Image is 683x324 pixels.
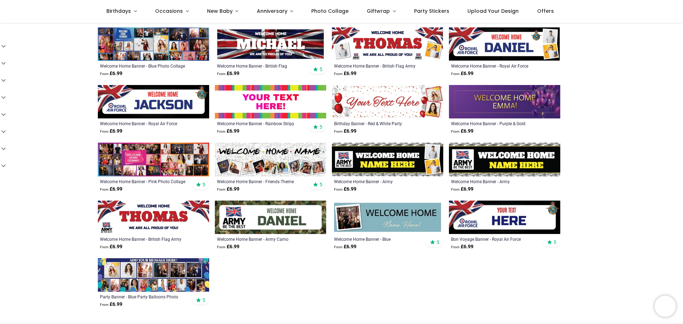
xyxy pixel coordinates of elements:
[217,63,303,69] a: Welcome Home Banner - British Flag
[100,236,186,242] a: Welcome Home Banner - British Flag Army
[334,245,343,249] span: From
[100,129,108,133] span: From
[100,70,122,77] strong: £ 6.99
[451,236,537,242] a: Bon Voyage Banner - Royal Air Force
[655,296,676,317] iframe: Brevo live chat
[332,201,443,234] img: Personalised Welcome Home Banner - Blue - Custom Name & 1 Photo Upload
[334,129,343,133] span: From
[334,63,420,69] a: Welcome Home Banner - British Flag Army
[98,258,209,292] img: Personalised Party Banner - Blue Party Balloons Photo Collage - 17 Photo Upload
[451,63,537,69] a: Welcome Home Banner - Royal Air Force
[451,186,473,193] strong: £ 6.99
[334,186,356,193] strong: £ 6.99
[334,72,343,76] span: From
[332,85,443,118] img: Personalised Happy Birthday Banner - Red & White Party Balloons - 2 Photo Upload
[217,128,239,135] strong: £ 6.99
[217,70,239,77] strong: £ 6.99
[449,143,560,176] img: Personalised Welcome Home Banner - Army - Custom Name
[334,236,420,242] a: Welcome Home Banner - Blue
[100,245,108,249] span: From
[332,143,443,176] img: Personalised Welcome Home Banner - Army - Custom Name & 2 Photo Upload
[215,143,326,176] img: Personalised Welcome Home Banner - Friends Theme - Custom Name & 9 Photo Upload
[106,7,131,15] span: Birthdays
[311,7,349,15] span: Photo Collage
[100,301,122,308] strong: £ 6.99
[257,7,287,15] span: Anniversary
[98,201,209,234] img: Personalised Welcome Home Banner - British Flag Army - Custom Name
[319,66,322,73] span: 5
[100,128,122,135] strong: £ 6.99
[414,7,449,15] span: Party Stickers
[467,7,519,15] span: Upload Your Design
[217,243,239,250] strong: £ 6.99
[451,243,473,250] strong: £ 6.99
[100,303,108,307] span: From
[215,27,326,61] img: Personalised Welcome Home Banner - British Flag - Custom Name
[98,85,209,118] img: Personalised Welcome Home Banner - Royal Air Force - Custom Name
[100,72,108,76] span: From
[451,129,460,133] span: From
[100,243,122,250] strong: £ 6.99
[217,121,303,126] a: Welcome Home Banner - Rainbow Stripy
[217,129,226,133] span: From
[436,239,439,245] span: 5
[449,201,560,234] img: Personalised Bon Voyage Banner - Royal Air Force - Custom Name
[332,27,443,61] img: Personalised Welcome Home Banner - British Flag Army - Custom Name & 2 Photo Upload
[100,294,186,299] a: Party Banner - Blue Party Balloons Photo Collage
[217,186,239,193] strong: £ 6.99
[451,70,473,77] strong: £ 6.99
[217,187,226,191] span: From
[215,85,326,118] img: Personalised Welcome Home Banner - Rainbow Stripy - Custom Name
[334,187,343,191] span: From
[217,245,226,249] span: From
[451,121,537,126] a: Welcome Home Banner - Purple & Gold Design
[537,7,554,15] span: Offers
[215,201,326,234] img: Personalised Welcome Home Banner - Army Camo Design - Custom Name
[217,179,303,184] div: Welcome Home Banner - Friends Theme
[100,179,186,184] a: Welcome Home Banner - Pink Photo Collage
[451,72,460,76] span: From
[100,121,186,126] a: Welcome Home Banner - Royal Air Force
[451,187,460,191] span: From
[451,179,537,184] a: Welcome Home Banner - Army
[207,7,233,15] span: New Baby
[202,297,205,303] span: 5
[100,63,186,69] a: Welcome Home Banner - Blue Photo Collage
[202,181,205,188] span: 5
[319,124,322,130] span: 5
[98,143,209,176] img: Personalised Welcome Home Banner - Pink Photo Collage - Custom Name & 30 Photo Upload
[98,27,209,61] img: Personalised Welcome Home Banner - Blue Photo Collage - Custom Name & 25 Photo Upload
[451,128,473,135] strong: £ 6.99
[449,27,560,61] img: Personalised Welcome Home Banner - Royal Air Force - Custom Name & 2 Photo Upload
[367,7,390,15] span: Giftwrap
[217,72,226,76] span: From
[334,243,356,250] strong: £ 6.99
[334,179,420,184] a: Welcome Home Banner - Army
[554,239,556,245] span: 5
[334,70,356,77] strong: £ 6.99
[334,128,356,135] strong: £ 6.99
[100,187,108,191] span: From
[319,181,322,188] span: 5
[449,85,560,118] img: Personalised Welcome Home Banner - Purple & Gold Design - Custom Name
[217,236,303,242] a: Welcome Home Banner - Army Camo Design
[334,121,420,126] a: Birthday Banner - Red & White Party Balloons
[100,186,122,193] strong: £ 6.99
[155,7,183,15] span: Occasions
